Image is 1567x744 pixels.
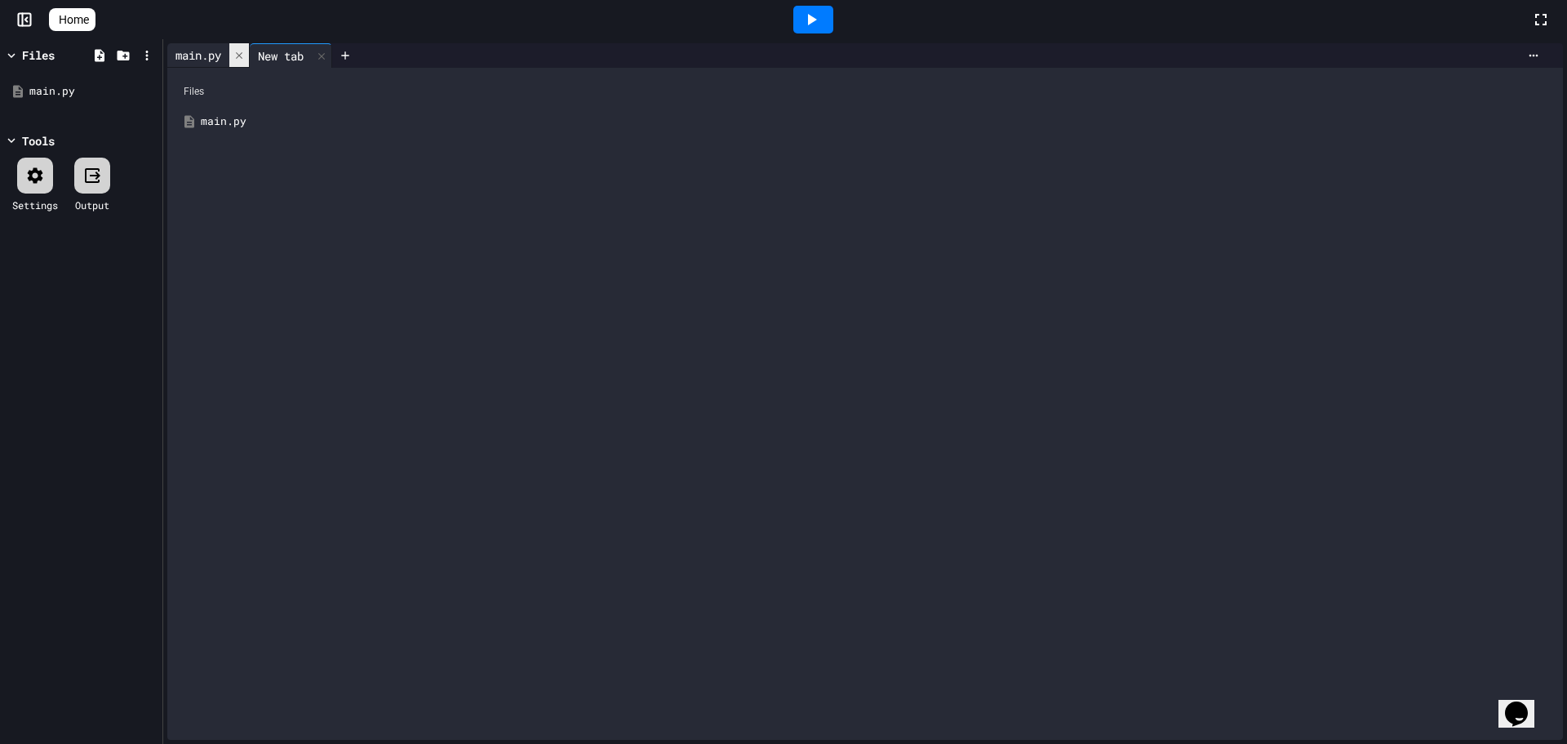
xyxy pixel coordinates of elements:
[1498,679,1551,728] iframe: chat widget
[75,198,109,212] div: Output
[167,47,229,64] div: main.py
[49,8,95,31] a: Home
[59,11,89,28] span: Home
[167,43,250,68] div: main.py
[201,114,1553,130] div: main.py
[22,47,55,64] div: Files
[12,198,58,212] div: Settings
[29,83,157,100] div: main.py
[250,43,332,68] div: New tab
[175,76,1555,107] div: Files
[250,47,312,65] div: New tab
[22,132,55,149] div: Tools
